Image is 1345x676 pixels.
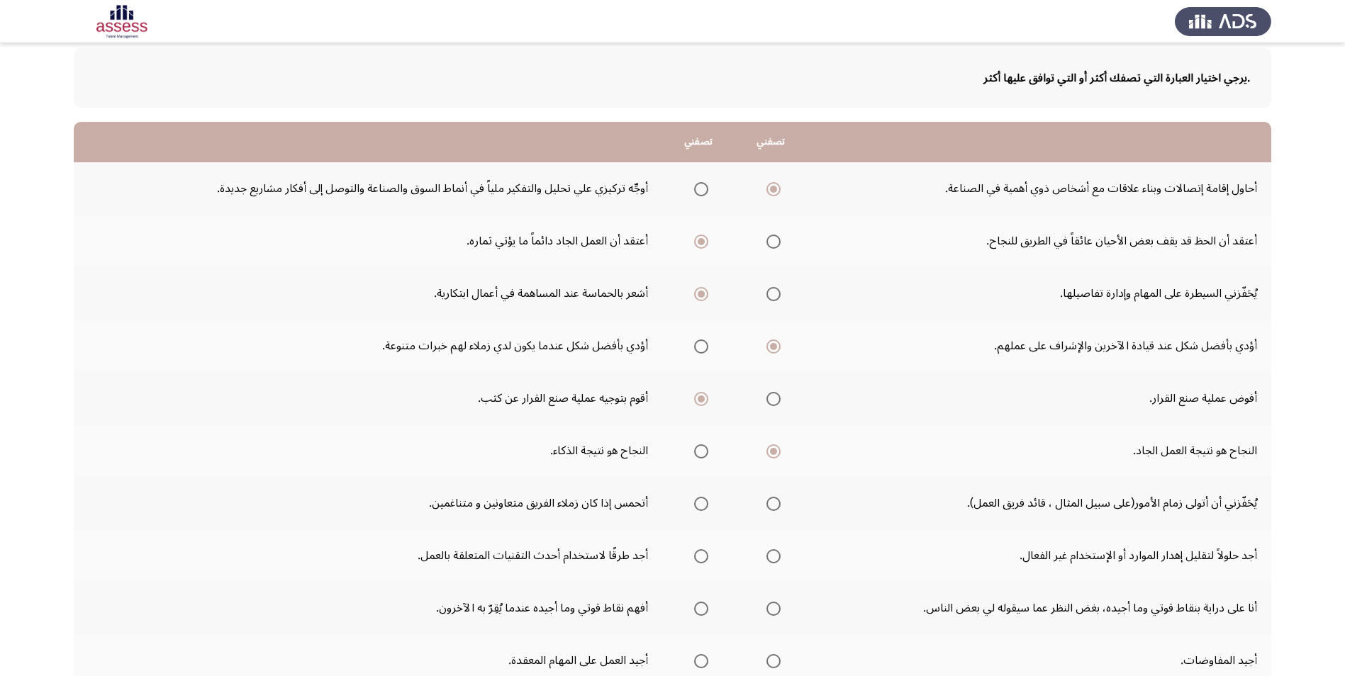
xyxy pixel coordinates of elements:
td: النجاح هو نتيجة العمل الجاد. [808,424,1271,477]
mat-radio-group: Select an option [688,229,708,253]
td: يُحَفّزني السيطرة على المهام وإدارة تفاصيلها. [808,267,1271,320]
td: أجد طرقًا لاستخدام أحدث التقنيات المتعلقة بالعمل. [74,529,662,582]
mat-radio-group: Select an option [761,334,781,358]
img: Assessment logo of Potentiality Assessment R2 (EN/AR) [74,1,170,41]
th: تصفني [662,122,735,162]
td: أتحمس إذا كان زملاء الفريق متعاونين و متناغمين. [74,477,662,529]
b: .يرجي اختيار العبارة التي تصفك أكثر أو التي توافق عليها أكثر [983,66,1250,90]
mat-radio-group: Select an option [761,281,781,305]
mat-radio-group: Select an option [688,596,708,620]
mat-radio-group: Select an option [761,543,781,568]
td: أفهم نقاط قوتي وما أجيده عندما يُقِرّ به الآخرون. [74,582,662,634]
mat-radio-group: Select an option [761,229,781,253]
mat-radio-group: Select an option [688,543,708,568]
td: أؤدي بأفضل شكل عندما يكون لدي زملاء لهم خبرات متنوعة. [74,320,662,372]
mat-radio-group: Select an option [688,386,708,410]
td: أفوض عملية صنع القرار. [808,372,1271,424]
th: تصفني [735,122,807,162]
mat-radio-group: Select an option [761,176,781,201]
td: أقوم بتوجيه عملية صنع القرار عن كثب. [74,372,662,424]
mat-radio-group: Select an option [761,386,781,410]
td: أنا على دراية بنقاط قوتي وما أجيده، بغض النظر عما سيقوله لي بعض الناس. [808,582,1271,634]
td: النجاح هو نتيجة الذكاء. [74,424,662,477]
td: أشعر بالحماسة عند المساهمة في أعمال ابتكارية. [74,267,662,320]
td: أوجِّه تركيزي علي تحليل والتفكير ملياً في أنماط السوق والصناعة والتوصل إلى أفكار مشاريع جديدة. [74,162,662,215]
mat-radio-group: Select an option [761,596,781,620]
td: أحاول إقامة إتصالات وبناء علاقات مع أشخاص ذوي أهمية في الصناعة. [808,162,1271,215]
td: أؤدي بأفضل شكل عند قيادة الآخرين والإشراف على عملهم. [808,320,1271,372]
mat-radio-group: Select an option [688,281,708,305]
td: أعتقد أن العمل الجاد دائماً ما يؤتي ثماره. [74,215,662,267]
mat-radio-group: Select an option [688,334,708,358]
img: Assess Talent Management logo [1175,1,1271,41]
mat-radio-group: Select an option [688,176,708,201]
td: يُحَفّزني أن أتولى زمام الأمور(على سبيل المثال ، قائد فريق العمل). [808,477,1271,529]
td: أعتقد أن الحظ قد يقف بعض الأحيان عائقاً في الطريق للنجاح. [808,215,1271,267]
mat-radio-group: Select an option [688,648,708,672]
mat-radio-group: Select an option [761,491,781,515]
mat-radio-group: Select an option [761,439,781,463]
mat-radio-group: Select an option [688,439,708,463]
td: أجد حلولاً لتقليل إهدار الموارد أو الإستخدام غير الفعال. [808,529,1271,582]
mat-radio-group: Select an option [688,491,708,515]
mat-radio-group: Select an option [761,648,781,672]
